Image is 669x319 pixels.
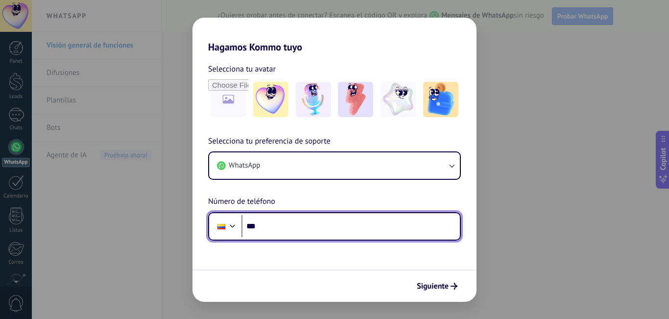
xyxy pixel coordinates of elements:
[381,82,416,117] img: -4.jpeg
[253,82,288,117] img: -1.jpeg
[208,196,275,208] span: Número de teléfono
[423,82,458,117] img: -5.jpeg
[208,135,331,148] span: Selecciona tu preferencia de soporte
[229,161,260,171] span: WhatsApp
[338,82,373,117] img: -3.jpeg
[192,18,477,53] h2: Hagamos Kommo tuyo
[212,216,231,237] div: Colombia: + 57
[209,152,460,179] button: WhatsApp
[412,278,462,294] button: Siguiente
[417,283,449,290] span: Siguiente
[296,82,331,117] img: -2.jpeg
[208,63,276,75] span: Selecciona tu avatar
